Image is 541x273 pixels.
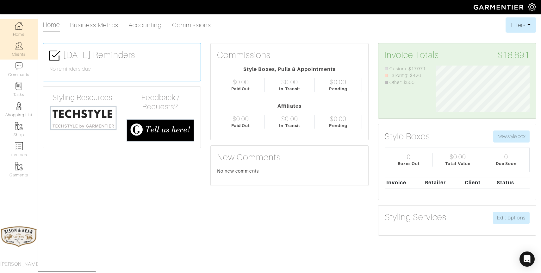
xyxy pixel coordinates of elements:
[281,78,298,86] div: $0.00
[398,161,420,167] div: Boxes Out
[498,50,530,60] span: $18,891
[463,177,495,188] th: Client
[329,86,347,92] div: Pending
[519,251,535,267] div: Open Intercom Messenger
[329,123,347,129] div: Pending
[506,17,536,33] button: Filters
[15,162,23,170] img: garments-icon-b7da505a4dc4fd61783c78ac3ca0ef83fa9d6f193b1c9dc38574b1d14d53ca28.png
[49,50,194,61] h3: [DATE] Reminders
[49,50,60,61] img: check-box-icon-36a4915ff3ba2bd8f6e4f29bc755bb66becd62c870f447fc0dd1365fcfddab58.png
[127,93,194,111] h4: Feedback / Requests?
[385,131,430,142] h3: Style Boxes
[279,123,301,129] div: In-Transit
[70,19,118,31] a: Business Metrics
[43,18,60,32] a: Home
[450,153,466,161] div: $0.00
[445,161,470,167] div: Total Value
[15,62,23,70] img: comment-icon-a0a6a9ef722e966f86d9cbdc48e553b5cf19dbc54f86b18d962a5391bc8f6eb6.png
[49,66,194,72] h6: No reminders due
[493,130,530,143] button: New style box
[385,72,427,79] li: Tailoring: $420
[330,115,346,123] div: $0.00
[330,78,346,86] div: $0.00
[385,212,446,223] h3: Styling Services
[217,152,362,163] h3: New Comments
[15,82,23,90] img: reminder-icon-8004d30b9f0a5d33ae49ab947aed9ed385cf756f9e5892f1edd6e32f2345188e.png
[231,86,250,92] div: Paid Out
[407,153,411,161] div: 0
[217,66,362,73] div: Style Boxes, Pulls & Appointments
[281,115,298,123] div: $0.00
[496,161,517,167] div: Due Soon
[528,3,536,11] img: gear-icon-white-bd11855cb880d31180b6d7d6211b90ccbf57a29d726f0c71d8c61bd08dd39cc2.png
[15,122,23,130] img: garments-icon-b7da505a4dc4fd61783c78ac3ca0ef83fa9d6f193b1c9dc38574b1d14d53ca28.png
[15,42,23,50] img: clients-icon-6bae9207a08558b7cb47a8932f037763ab4055f8c8b6bfacd5dc20c3e0201464.png
[128,19,162,31] a: Accounting
[49,105,117,131] img: techstyle-93310999766a10050dc78ceb7f971a75838126fd19372ce40ba20cdf6a89b94b.png
[15,142,23,150] img: orders-icon-0abe47150d42831381b5fb84f609e132dff9fe21cb692f30cb5eec754e2cba89.png
[15,102,23,110] img: stylists-icon-eb353228a002819b7ec25b43dbf5f0378dd9e0616d9560372ff212230b889e62.png
[233,78,249,86] div: $0.00
[217,50,271,60] h3: Commissions
[495,177,530,188] th: Status
[493,212,530,224] a: Edit options
[127,119,194,142] img: feedback_requests-3821251ac2bd56c73c230f3229a5b25d6eb027adea667894f41107c140538ee0.png
[217,102,362,110] div: Affiliates
[470,2,528,13] img: garmentier-logo-header-white-b43fb05a5012e4ada735d5af1a66efaba907eab6374d6393d1fbf88cb4ef424d.png
[385,79,427,86] li: Other: $500
[385,177,423,188] th: Invoice
[385,66,427,73] li: Custom: $17971
[279,86,301,92] div: In-Transit
[231,123,250,129] div: Paid Out
[423,177,463,188] th: Retailer
[172,19,211,31] a: Commissions
[217,168,362,174] div: No new comments
[49,93,117,102] h4: Styling Resources:
[233,115,249,123] div: $0.00
[385,50,530,60] h3: Invoice Totals
[15,22,23,30] img: dashboard-icon-dbcd8f5a0b271acd01030246c82b418ddd0df26cd7fceb0bd07c9910d44c42f6.png
[504,153,508,161] div: 0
